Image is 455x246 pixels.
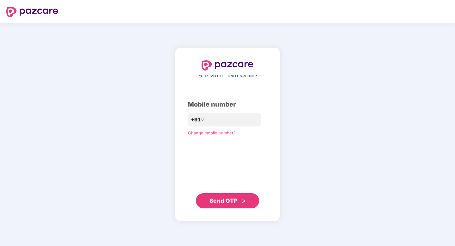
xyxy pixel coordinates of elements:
[191,116,201,124] span: +91
[199,74,257,79] span: YOUR EMPLOYEE BENEFITS PARTNER
[201,118,204,121] span: down
[202,60,253,71] img: logo
[6,7,58,17] img: logo
[196,193,259,208] button: Send OTPdouble-right
[188,130,236,135] a: Change mobile number?
[209,197,238,204] span: Send OTP
[242,199,246,203] span: double-right
[188,100,267,109] div: Mobile number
